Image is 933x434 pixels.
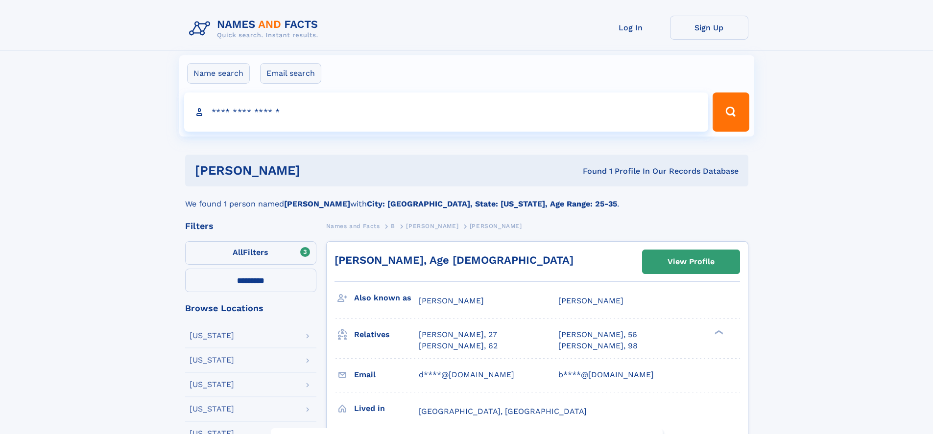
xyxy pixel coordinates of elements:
a: View Profile [643,250,740,274]
div: [US_STATE] [190,356,234,364]
a: Log In [592,16,670,40]
img: Logo Names and Facts [185,16,326,42]
label: Email search [260,63,321,84]
span: [GEOGRAPHIC_DATA], [GEOGRAPHIC_DATA] [419,407,587,416]
span: [PERSON_NAME] [558,296,623,305]
div: ❯ [712,329,724,336]
button: Search Button [713,92,749,132]
a: [PERSON_NAME] [406,220,458,232]
a: [PERSON_NAME], 62 [419,341,498,351]
h3: Relatives [354,326,419,343]
h3: Also known as [354,290,419,306]
label: Name search [187,63,250,84]
div: Browse Locations [185,304,316,313]
b: [PERSON_NAME] [284,199,350,208]
div: [US_STATE] [190,405,234,413]
label: Filters [185,241,316,265]
a: [PERSON_NAME], Age [DEMOGRAPHIC_DATA] [335,254,574,266]
a: [PERSON_NAME], 27 [419,329,497,340]
a: B [391,220,395,232]
div: Filters [185,222,316,230]
a: [PERSON_NAME], 98 [558,341,638,351]
div: We found 1 person named with . [185,186,748,210]
h3: Lived in [354,400,419,417]
div: Found 1 Profile In Our Records Database [441,166,739,177]
a: Names and Facts [326,220,380,232]
span: B [391,223,395,229]
a: [PERSON_NAME], 56 [558,329,637,340]
span: [PERSON_NAME] [470,223,522,229]
h3: Email [354,366,419,383]
h1: [PERSON_NAME] [195,164,442,177]
div: [US_STATE] [190,381,234,388]
span: [PERSON_NAME] [406,223,458,229]
b: City: [GEOGRAPHIC_DATA], State: [US_STATE], Age Range: 25-35 [367,199,617,208]
div: [US_STATE] [190,332,234,340]
input: search input [184,92,709,132]
span: All [233,248,243,257]
span: [PERSON_NAME] [419,296,484,305]
a: Sign Up [670,16,748,40]
div: View Profile [668,251,715,273]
